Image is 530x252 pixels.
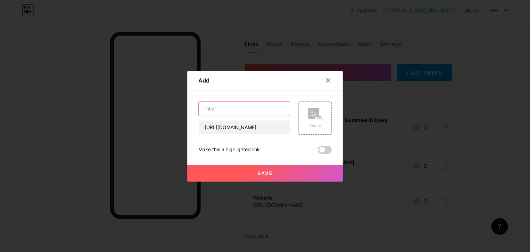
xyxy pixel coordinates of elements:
[199,102,290,116] input: Title
[199,120,290,134] input: URL
[257,170,273,176] span: Save
[198,76,209,85] div: Add
[187,165,343,182] button: Save
[198,146,260,154] div: Make this a highlighted link
[308,123,322,128] div: Picture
